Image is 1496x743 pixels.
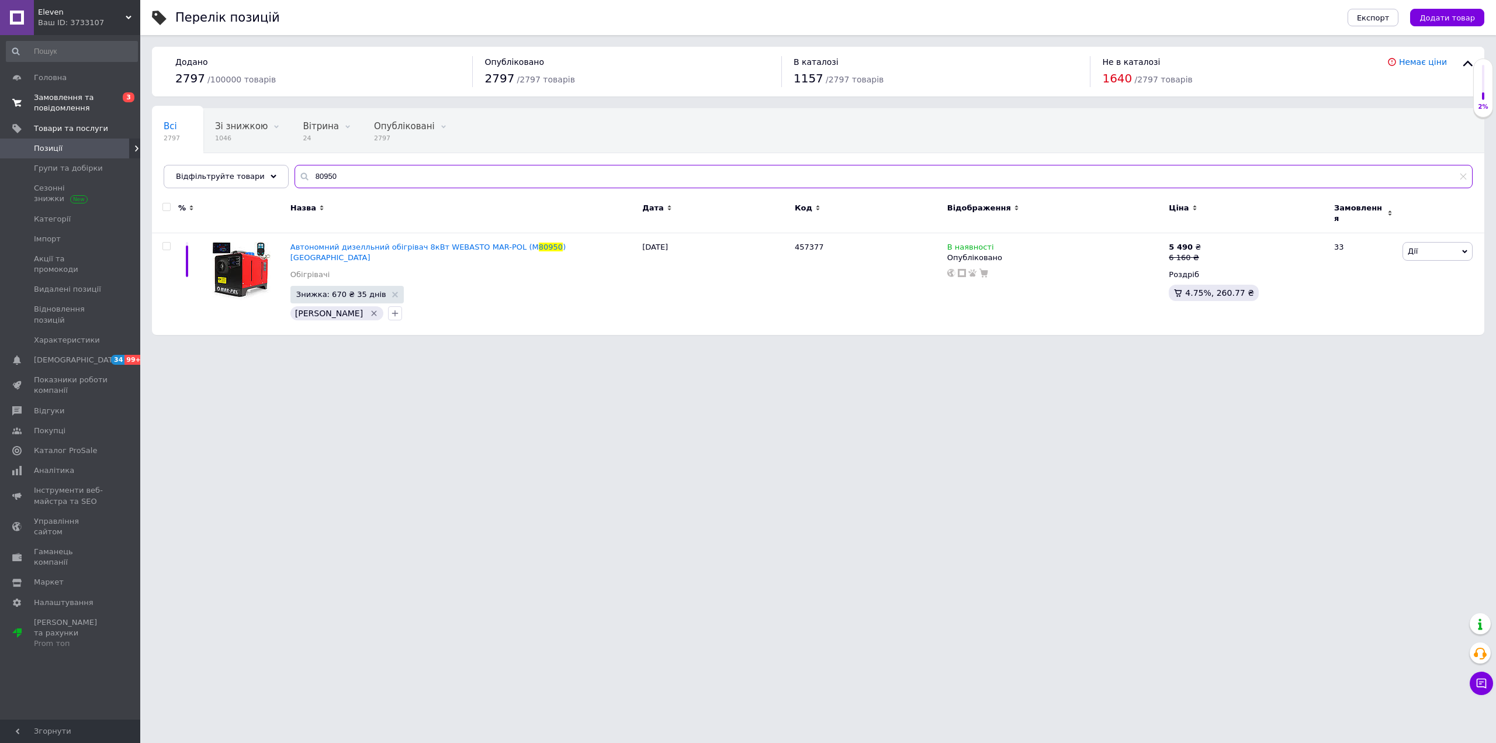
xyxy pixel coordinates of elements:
[175,57,207,67] span: Додано
[1169,243,1193,251] b: 5 490
[34,214,71,224] span: Категорії
[947,243,994,255] span: В наявності
[34,426,65,436] span: Покупці
[1419,13,1475,22] span: Додати товар
[34,284,101,295] span: Видалені позиції
[295,165,1473,188] input: Пошук по назві позиції, артикулу і пошуковим запитам
[34,638,108,649] div: Prom топ
[34,355,120,365] span: [DEMOGRAPHIC_DATA]
[642,203,664,213] span: Дата
[175,12,280,24] div: Перелік позицій
[212,242,271,300] img: Автономный дизельный обогреватель 8кВт WEBASTO MAR-POL (M80950) Польша
[290,269,330,280] a: Обігрівачі
[290,203,316,213] span: Назва
[215,134,268,143] span: 1046
[484,57,544,67] span: Опубліковано
[34,143,63,154] span: Позиції
[176,172,265,181] span: Відфільтруйте товари
[178,203,186,213] span: %
[215,121,268,132] span: Зі знижкою
[34,183,108,204] span: Сезонні знижки
[34,406,64,416] span: Відгуки
[795,203,812,213] span: Код
[34,597,93,608] span: Налаштування
[111,355,124,365] span: 34
[1102,57,1160,67] span: Не в каталозі
[1470,672,1493,695] button: Чат з покупцем
[34,617,108,649] span: [PERSON_NAME] та рахунки
[1327,233,1400,335] div: 33
[34,465,74,476] span: Аналітика
[34,485,108,506] span: Інструменти веб-майстра та SEO
[6,41,138,62] input: Пошук
[34,123,108,134] span: Товари та послуги
[1410,9,1484,26] button: Додати товар
[794,57,839,67] span: В каталозі
[296,291,386,298] span: Знижка: 670 ₴ 35 днів
[1334,203,1384,224] span: Замовлення
[290,243,539,251] span: Автономний дизелльний обігрівач 8кВт WEBASTO MAR-POL (M
[517,75,575,84] span: / 2797 товарів
[1408,247,1418,255] span: Дії
[34,254,108,275] span: Акції та промокоди
[374,134,435,143] span: 2797
[34,547,108,568] span: Гаманець компанії
[639,233,792,335] div: [DATE]
[123,92,134,102] span: 3
[1102,71,1132,85] span: 1640
[1169,253,1201,263] div: 6 160 ₴
[34,577,64,588] span: Маркет
[34,163,103,174] span: Групи та добірки
[164,165,211,176] span: Приховані
[164,121,177,132] span: Всі
[826,75,884,84] span: / 2797 товарів
[295,309,363,318] span: [PERSON_NAME]
[1399,57,1447,67] a: Немає ціни
[34,516,108,537] span: Управління сайтом
[34,445,97,456] span: Каталог ProSale
[290,243,566,262] a: Автономний дизелльний обігрівач 8кВт WEBASTO MAR-POL (M80950) [GEOGRAPHIC_DATA]
[164,134,180,143] span: 2797
[175,71,205,85] span: 2797
[303,121,338,132] span: Вітрина
[484,71,514,85] span: 2797
[303,134,338,143] span: 24
[34,375,108,396] span: Показники роботи компанії
[369,309,379,318] svg: Видалити мітку
[1185,288,1254,298] span: 4.75%, 260.77 ₴
[947,253,1163,263] div: Опубліковано
[34,335,100,345] span: Характеристики
[38,18,140,28] div: Ваш ID: 3733107
[1357,13,1390,22] span: Експорт
[34,304,108,325] span: Відновлення позицій
[1474,103,1492,111] div: 2%
[539,243,563,251] span: 80950
[1169,242,1201,253] div: ₴
[38,7,126,18] span: Eleven
[374,121,435,132] span: Опубліковані
[1169,269,1324,280] div: Роздріб
[794,71,823,85] span: 1157
[34,234,61,244] span: Імпорт
[1169,203,1189,213] span: Ціна
[34,72,67,83] span: Головна
[1348,9,1399,26] button: Експорт
[947,203,1011,213] span: Відображення
[207,75,276,84] span: / 100000 товарів
[1134,75,1192,84] span: / 2797 товарів
[124,355,144,365] span: 99+
[34,92,108,113] span: Замовлення та повідомлення
[795,243,824,251] span: 457377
